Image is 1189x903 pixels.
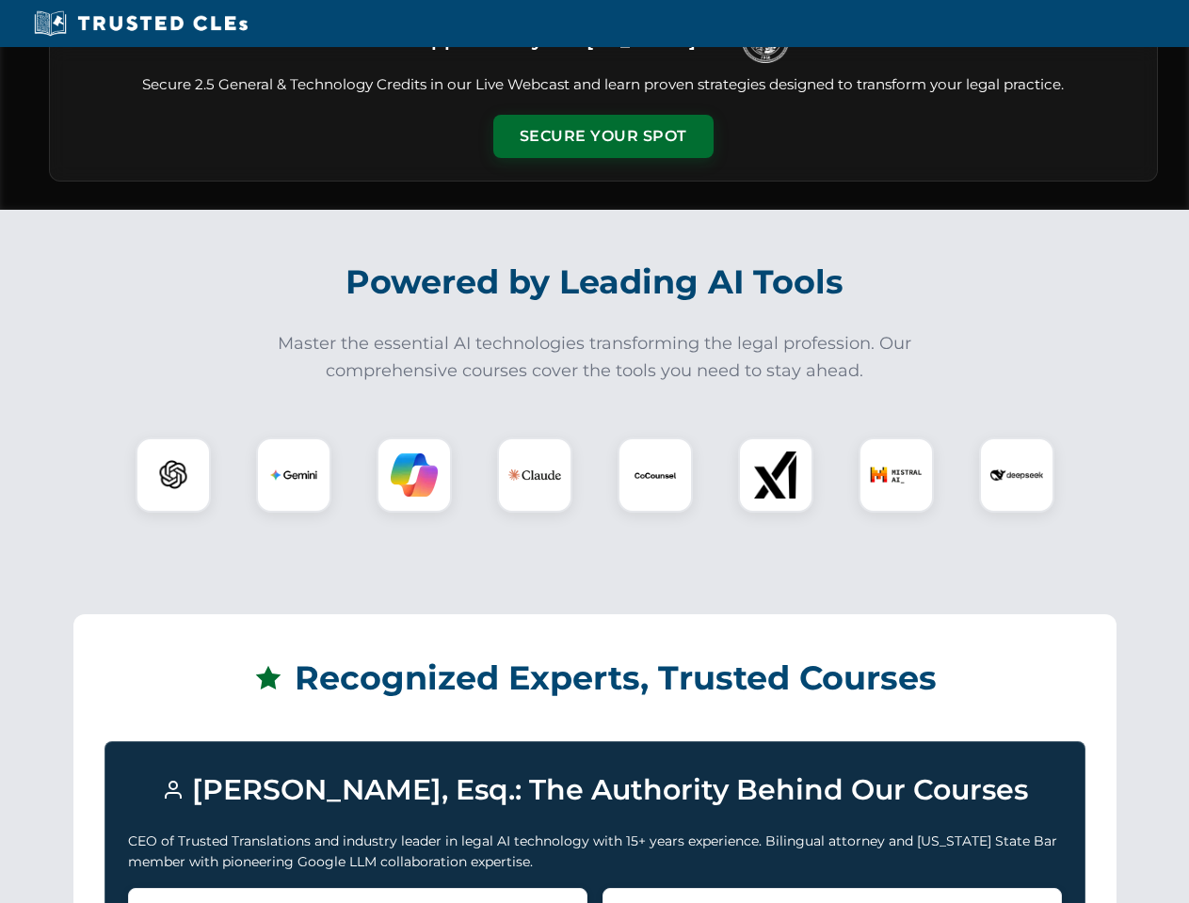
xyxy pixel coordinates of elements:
[128,765,1062,816] h3: [PERSON_NAME], Esq.: The Authority Behind Our Courses
[73,249,1117,315] h2: Powered by Leading AI Tools
[493,115,714,158] button: Secure Your Spot
[377,437,452,513] div: Copilot
[497,437,572,513] div: Claude
[256,437,331,513] div: Gemini
[859,437,934,513] div: Mistral AI
[270,451,317,499] img: Gemini Logo
[752,451,799,499] img: xAI Logo
[136,437,211,513] div: ChatGPT
[265,330,924,385] p: Master the essential AI technologies transforming the legal profession. Our comprehensive courses...
[870,449,923,501] img: Mistral AI Logo
[104,645,1085,711] h2: Recognized Experts, Trusted Courses
[632,451,679,499] img: CoCounsel Logo
[72,74,1134,96] p: Secure 2.5 General & Technology Credits in our Live Webcast and learn proven strategies designed ...
[979,437,1054,513] div: DeepSeek
[28,9,253,38] img: Trusted CLEs
[128,831,1062,873] p: CEO of Trusted Translations and industry leader in legal AI technology with 15+ years experience....
[508,449,561,501] img: Claude Logo
[391,451,438,499] img: Copilot Logo
[990,449,1043,501] img: DeepSeek Logo
[146,448,201,502] img: ChatGPT Logo
[618,437,693,513] div: CoCounsel
[738,437,813,513] div: xAI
